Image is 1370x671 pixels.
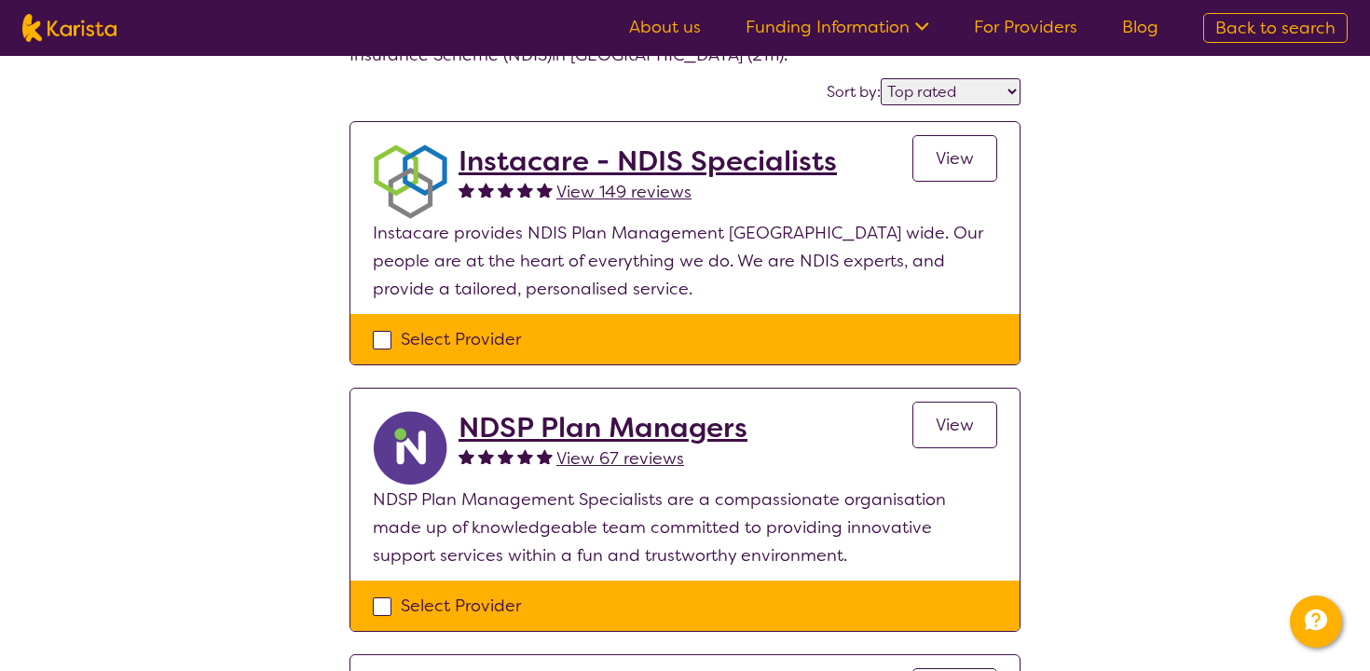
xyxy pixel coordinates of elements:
img: fullstar [537,182,553,198]
img: fullstar [478,448,494,464]
span: View 67 reviews [556,447,684,470]
a: About us [629,16,701,38]
button: Channel Menu [1290,596,1342,648]
a: View 67 reviews [556,445,684,472]
label: Sort by: [827,82,881,102]
img: fullstar [478,182,494,198]
img: fullstar [459,448,474,464]
img: fullstar [459,182,474,198]
span: View [936,147,974,170]
img: fullstar [517,182,533,198]
img: fullstar [498,448,514,464]
img: fullstar [537,448,553,464]
a: For Providers [974,16,1077,38]
span: Back to search [1215,17,1336,39]
a: View [912,402,997,448]
img: fullstar [517,448,533,464]
img: fullstar [498,182,514,198]
a: Funding Information [746,16,929,38]
a: Instacare - NDIS Specialists [459,144,837,178]
span: View 149 reviews [556,181,692,203]
a: View [912,135,997,182]
p: NDSP Plan Management Specialists are a compassionate organisation made up of knowledgeable team c... [373,486,997,569]
img: obkhna0zu27zdd4ubuus.png [373,144,447,219]
img: ryxpuxvt8mh1enfatjpo.png [373,411,447,486]
span: View [936,414,974,436]
img: Karista logo [22,14,116,42]
p: Instacare provides NDIS Plan Management [GEOGRAPHIC_DATA] wide. Our people are at the heart of ev... [373,219,997,303]
a: Back to search [1203,13,1348,43]
a: Blog [1122,16,1158,38]
a: View 149 reviews [556,178,692,206]
a: NDSP Plan Managers [459,411,747,445]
